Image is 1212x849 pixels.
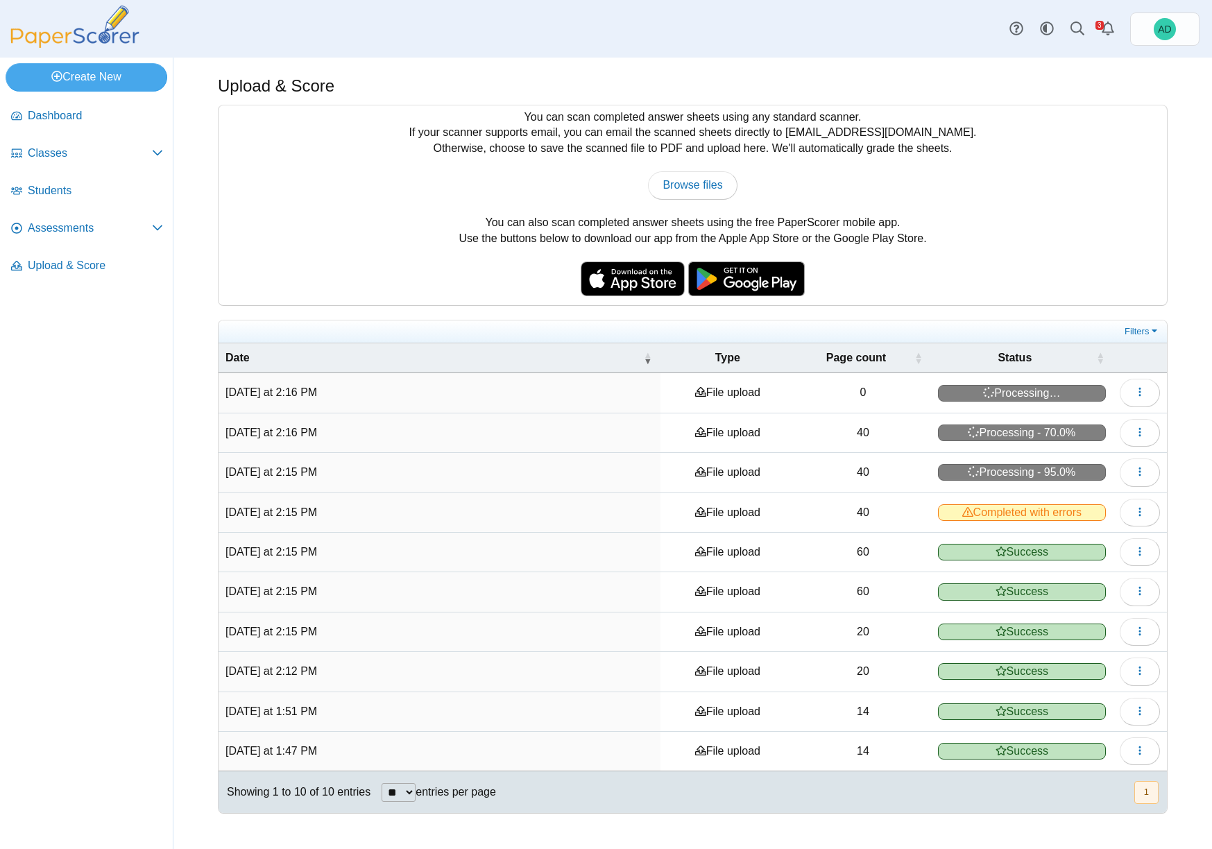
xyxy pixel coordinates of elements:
time: Sep 11, 2025 at 2:15 PM [225,466,317,478]
a: Alerts [1093,14,1123,44]
span: Status [998,352,1032,363]
span: Date : Activate to remove sorting [644,343,652,372]
span: Success [938,583,1106,600]
span: Status : Activate to sort [1096,343,1104,372]
td: File upload [660,692,795,732]
span: Upload & Score [28,258,163,273]
div: Showing 1 to 10 of 10 entries [219,771,370,813]
td: File upload [660,453,795,492]
time: Sep 11, 2025 at 2:16 PM [225,427,317,438]
span: Processing… [938,385,1106,402]
td: 40 [795,493,931,533]
span: Andrew Doust [1158,24,1171,34]
button: 1 [1134,781,1159,804]
a: Create New [6,63,167,91]
a: Students [6,175,169,208]
span: Page count : Activate to sort [914,343,923,372]
span: Success [938,544,1106,560]
span: Classes [28,146,152,161]
span: Date [225,352,250,363]
label: entries per page [416,786,496,798]
td: File upload [660,533,795,572]
td: File upload [660,572,795,612]
span: Type [715,352,740,363]
a: Browse files [648,171,737,199]
span: Browse files [663,179,722,191]
time: Sep 11, 2025 at 2:15 PM [225,546,317,558]
td: 20 [795,652,931,692]
td: File upload [660,732,795,771]
a: Classes [6,137,169,171]
img: apple-store-badge.svg [581,261,685,296]
td: 60 [795,572,931,612]
td: 60 [795,533,931,572]
td: 20 [795,612,931,652]
td: 40 [795,453,931,492]
span: Success [938,663,1106,680]
time: Sep 11, 2025 at 1:47 PM [225,745,317,757]
a: Assessments [6,212,169,246]
time: Sep 11, 2025 at 2:15 PM [225,506,317,518]
span: Assessments [28,221,152,236]
span: Success [938,624,1106,640]
td: File upload [660,612,795,652]
td: 40 [795,413,931,453]
span: Processing - 95.0% [938,464,1106,481]
span: Completed with errors [938,504,1106,521]
nav: pagination [1133,781,1159,804]
div: You can scan completed answer sheets using any standard scanner. If your scanner supports email, ... [219,105,1167,305]
span: Dashboard [28,108,163,123]
time: Sep 11, 2025 at 2:12 PM [225,665,317,677]
a: Upload & Score [6,250,169,283]
span: Andrew Doust [1154,18,1176,40]
time: Sep 11, 2025 at 2:15 PM [225,585,317,597]
img: PaperScorer [6,6,144,48]
span: Processing - 70.0% [938,424,1106,441]
time: Sep 11, 2025 at 2:15 PM [225,626,317,637]
h1: Upload & Score [218,74,334,98]
td: 14 [795,692,931,732]
span: Success [938,743,1106,760]
td: File upload [660,652,795,692]
span: Page count [826,352,886,363]
td: File upload [660,493,795,533]
td: File upload [660,373,795,413]
td: File upload [660,413,795,453]
a: PaperScorer [6,38,144,50]
time: Sep 11, 2025 at 1:51 PM [225,705,317,717]
td: 0 [795,373,931,413]
img: google-play-badge.png [688,261,805,296]
td: 14 [795,732,931,771]
time: Sep 11, 2025 at 2:16 PM [225,386,317,398]
span: Students [28,183,163,198]
a: Andrew Doust [1130,12,1200,46]
a: Dashboard [6,100,169,133]
a: Filters [1121,325,1163,338]
span: Success [938,703,1106,720]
